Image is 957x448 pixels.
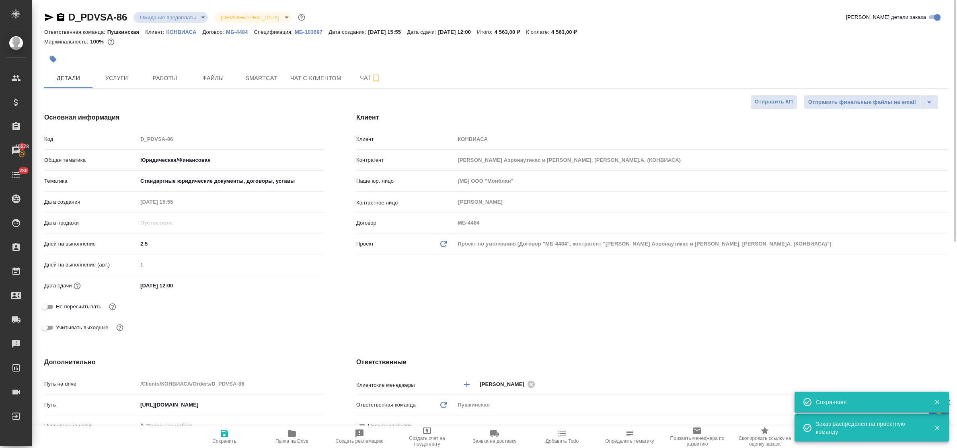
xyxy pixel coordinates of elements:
[846,13,926,21] span: [PERSON_NAME] детали заказа
[166,28,203,35] a: КОНВИАСА
[356,357,948,367] h4: Ответственные
[44,156,138,164] p: Общая тематика
[44,177,138,185] p: Тематика
[166,29,203,35] p: КОНВИАСА
[455,217,948,229] input: Пустое поле
[44,261,138,269] p: Дней на выполнение (авт.)
[56,324,109,332] span: Учитывать выходные
[242,73,281,83] span: Smartcat
[146,73,184,83] span: Работы
[455,237,948,251] div: Проект по умолчанию (Договор "МБ-4484", контрагент "[PERSON_NAME] Аэронаутикас и [PERSON_NAME], [...
[44,240,138,248] p: Дней на выполнение
[44,113,324,122] h4: Основная информация
[480,380,529,388] span: [PERSON_NAME]
[202,29,226,35] p: Договор:
[546,438,579,444] span: Добавить Todo
[72,281,82,291] button: Если добавить услуги и заполнить их объемом, то дата рассчитается автоматически
[356,219,455,227] p: Договор
[356,156,455,164] p: Контрагент
[138,280,208,291] input: ✎ Введи что-нибудь
[393,425,461,448] button: Создать счет на предоплату
[371,73,381,83] svg: Подписаться
[551,29,583,35] p: 4 563,00 ₽
[605,438,654,444] span: Определить тематику
[2,140,30,161] a: 15578
[138,153,324,167] div: Юридическая/Финансовая
[356,240,374,248] p: Проект
[596,425,663,448] button: Определить тематику
[480,379,538,389] div: [PERSON_NAME]
[2,165,30,185] a: 286
[808,98,916,107] span: Отправить финальные файлы на email
[477,29,494,35] p: Итого:
[368,29,407,35] p: [DATE] 15:55
[49,73,88,83] span: Детали
[254,29,295,35] p: Спецификация:
[356,199,455,207] p: Контактное лицо
[929,424,945,431] button: Закрыть
[455,154,948,166] input: Пустое поле
[351,73,390,83] span: Чат
[10,142,34,151] span: 15578
[191,425,258,448] button: Сохранить
[107,29,146,35] p: Пушкинская
[138,259,324,270] input: Пустое поле
[138,419,324,433] div: ✎ Введи что-нибудь
[44,135,138,143] p: Код
[138,217,208,229] input: Пустое поле
[356,381,455,389] p: Клиентские менеджеры
[736,436,794,447] span: Скопировать ссылку на оценку заказа
[750,95,797,109] button: Отправить КП
[295,28,329,35] a: МБ-103697
[455,133,948,145] input: Пустое поле
[44,219,138,227] p: Дата продажи
[138,133,324,145] input: Пустое поле
[668,436,726,447] span: Призвать менеджера по развитию
[804,95,939,109] div: split button
[68,12,127,23] a: D_PDVSA-86
[455,398,948,412] div: Пушкинская
[526,29,551,35] p: К оплате:
[44,29,107,35] p: Ответственная команда:
[944,384,945,385] button: Open
[816,398,922,406] div: Сохранено!
[528,425,596,448] button: Добавить Todo
[929,398,945,406] button: Закрыть
[804,95,920,109] button: Отправить финальные файлы на email
[44,39,90,45] p: Маржинальность:
[356,177,455,185] p: Наше юр. лицо
[816,420,922,436] div: Заказ распределен на проектную команду
[258,425,326,448] button: Папка на Drive
[44,282,72,290] p: Дата сдачи
[138,399,324,411] input: ✎ Введи что-нибудь
[457,375,476,394] button: Добавить менеджера
[495,29,526,35] p: 4 563,00 ₽
[214,12,291,23] div: Ожидание предоплаты
[138,174,324,188] div: Стандартные юридические документы, договоры, уставы
[326,425,393,448] button: Создать рекламацию
[90,39,106,45] p: 100%
[275,438,308,444] span: Папка на Drive
[329,29,368,35] p: Дата создания:
[731,425,799,448] button: Скопировать ссылку на оценку заказа
[296,12,307,23] button: Доп статусы указывают на важность/срочность заказа
[44,422,138,430] p: Направление услуг
[295,29,329,35] p: МБ-103697
[194,73,232,83] span: Файлы
[106,37,116,47] button: 0.00 RUB;
[97,73,136,83] span: Услуги
[226,29,254,35] p: МБ-4484
[138,238,324,250] input: ✎ Введи что-нибудь
[473,438,516,444] span: Заявка на доставку
[212,438,236,444] span: Сохранить
[356,401,416,409] p: Ответственная команда
[455,175,948,187] input: Пустое поле
[107,301,118,312] button: Включи, если не хочешь, чтобы указанная дата сдачи изменилась после переставления заказа в 'Подтв...
[44,50,62,68] button: Добавить тэг
[138,196,208,208] input: Пустое поле
[44,12,54,22] button: Скопировать ссылку для ЯМессенджера
[115,322,125,333] button: Выбери, если сб и вс нужно считать рабочими днями для выполнения заказа.
[663,425,731,448] button: Призвать менеджера по развитию
[138,378,324,390] input: Пустое поле
[145,29,166,35] p: Клиент:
